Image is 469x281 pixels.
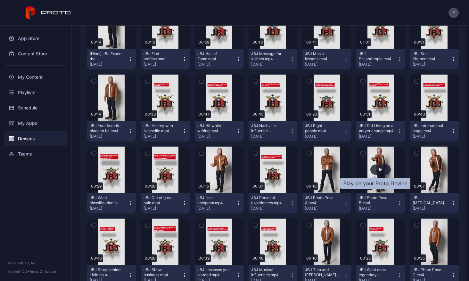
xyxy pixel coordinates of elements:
[87,121,136,141] button: JBJ Your favorite place to be.mp4[DATE]
[29,269,56,273] a: Terms Of Service
[448,8,459,18] button: F
[305,62,343,67] div: [DATE]
[4,131,68,146] a: Devices
[144,267,179,277] div: JBJ Show business.mp4
[8,269,29,273] span: Version 1.12.0 •
[359,51,394,61] div: JBJ Philanthropic.mp4
[90,51,125,61] div: [Hindi] JBJ Expect the unexpected.mp4
[302,193,351,213] button: JBJ Photo Pose A.mp4[DATE]
[340,178,410,189] div: Play on your Proto Device
[197,206,236,211] div: [DATE]
[249,193,297,213] button: JBJ Personal experiences.mp4[DATE]
[251,195,286,205] div: JBJ Personal experiences.mp4
[90,123,125,133] div: JBJ Your favorite place to be.mp4
[413,267,448,277] div: JBJ Photo Pose C.mp4
[249,121,297,141] button: JBJ Nashville influence music.mp4[DATE]
[356,121,405,141] button: JBJ Did Living on a prayer change.mp4[DATE]
[87,193,136,213] button: JBJ What classification is your music.mp4[DATE]
[87,49,136,69] button: [Hindi] JBJ Expect the unexpected.mp4[DATE]
[144,51,179,61] div: JBJ First professional gig.mp4
[90,134,128,139] div: [DATE]
[359,62,397,67] div: [DATE]
[410,121,459,141] button: JBJ International stage.mp4[DATE]
[249,49,297,69] button: JBJ Message for visitors.mp4[DATE]
[356,49,405,69] button: JBJ Philanthropic.mp4[DATE]
[305,134,343,139] div: [DATE]
[144,123,179,133] div: JBJ History with Nashville.mp4
[8,261,64,266] div: © 2025 PROTO, Inc.
[251,206,290,211] div: [DATE]
[197,62,236,67] div: [DATE]
[251,134,290,139] div: [DATE]
[141,193,190,213] button: JBJ Out of great pain.mp4[DATE]
[356,193,405,213] button: JBJ Photo Pose B.mp4[DATE]
[305,123,340,133] div: JBJ Right people.mp4
[197,267,233,277] div: JBJ Lessosns you learned.mp4
[4,31,68,46] a: App Store
[305,206,343,211] div: [DATE]
[251,62,290,67] div: [DATE]
[359,267,394,277] div: JBJ What does legendary mean-.mp4
[413,195,448,205] div: JBJ Middle Finger.mp4
[90,195,125,205] div: JBJ What classification is your music.mp4
[359,134,397,139] div: [DATE]
[144,62,182,67] div: [DATE]
[197,51,233,61] div: JBJ Hall of Fame.mp4
[251,51,286,61] div: JBJ Message for visitors.mp4
[410,49,459,69] button: JBJ Soul Kitchen.mp4[DATE]
[251,123,286,133] div: JBJ Nashville influence music.mp4
[4,46,68,61] a: Content Store
[359,123,394,133] div: JBJ Did Living on a prayer change.mp4
[359,206,397,211] div: [DATE]
[144,206,182,211] div: [DATE]
[90,62,128,67] div: [DATE]
[90,206,128,211] div: [DATE]
[90,267,125,277] div: JBJ Story behind Livin on a Prayer.mp4
[305,267,340,277] div: JBJ Tico and David.mp4
[413,62,451,67] div: [DATE]
[413,206,451,211] div: [DATE]
[197,195,233,205] div: JBJ I'm a hologram.mp4
[302,121,351,141] button: JBJ Right people.mp4[DATE]
[305,195,340,205] div: JBJ Photo Pose A.mp4
[4,85,68,100] a: Playlists
[413,51,448,61] div: JBJ Soul Kitchen.mp4
[195,49,243,69] button: JBJ Hall of Fame.mp4[DATE]
[251,267,286,277] div: JBJ Musical Influences.mp4
[141,49,190,69] button: JBJ First professional gig.mp4[DATE]
[195,121,243,141] button: JBJ Hit while writing.mp4[DATE]
[305,51,340,61] div: JBJ Music lessons.mp4
[197,134,236,139] div: [DATE]
[4,146,68,162] a: Teams
[302,49,351,69] button: JBJ Music lessons.mp4[DATE]
[4,69,68,85] a: My Content
[413,134,451,139] div: [DATE]
[144,134,182,139] div: [DATE]
[197,123,233,133] div: JBJ Hit while writing.mp4
[141,121,190,141] button: JBJ History with Nashville.mp4[DATE]
[4,100,68,116] a: Schedule
[410,193,459,213] button: JBJ [MEDICAL_DATA].mp4[DATE]
[195,193,243,213] button: JBJ I'm a hologram.mp4[DATE]
[144,195,179,205] div: JBJ Out of great pain.mp4
[4,116,68,131] a: My Apps
[359,195,394,205] div: JBJ Photo Pose B.mp4
[413,123,448,133] div: JBJ International stage.mp4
